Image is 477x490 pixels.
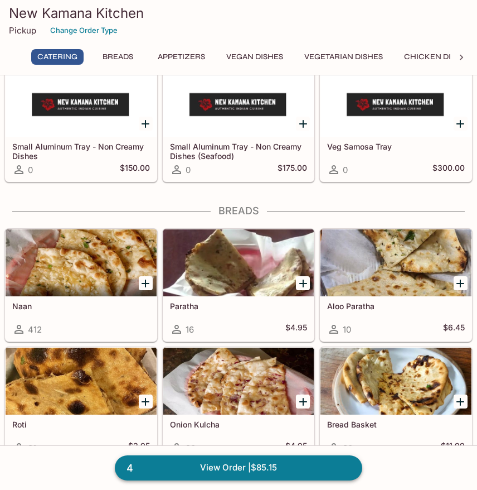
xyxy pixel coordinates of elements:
[5,229,157,342] a: Naan412
[139,117,153,131] button: Add Small Aluminum Tray - Non Creamy Dishes
[320,70,471,137] div: Veg Samosa Tray
[320,229,472,342] a: Aloo Paratha10$6.45
[327,301,465,311] h5: Aloo Paratha
[320,348,471,415] div: Bread Basket
[398,49,477,65] button: Chicken Dishes
[115,455,362,480] a: 4View Order |$85.15
[320,69,472,182] a: Veg Samosa Tray0$300.00
[9,25,36,36] p: Pickup
[320,229,471,296] div: Aloo Paratha
[443,323,465,336] h5: $6.45
[152,49,211,65] button: Appetizers
[163,348,314,415] div: Onion Kulcha
[441,441,465,454] h5: $11.99
[163,347,315,460] a: Onion Kulcha20$4.95
[170,420,308,429] h5: Onion Kulcha
[278,163,307,176] h5: $175.00
[28,324,42,335] span: 412
[186,165,191,175] span: 0
[454,276,468,290] button: Add Aloo Paratha
[6,229,157,296] div: Naan
[6,70,157,137] div: Small Aluminum Tray - Non Creamy Dishes
[296,395,310,409] button: Add Onion Kulcha
[296,117,310,131] button: Add Small Aluminum Tray - Non Creamy Dishes (Seafood)
[220,49,289,65] button: Vegan Dishes
[320,347,472,460] a: Bread Basket30$11.99
[343,324,351,335] span: 10
[5,69,157,182] a: Small Aluminum Tray - Non Creamy Dishes0$150.00
[454,117,468,131] button: Add Veg Samosa Tray
[120,460,140,476] span: 4
[45,22,123,39] button: Change Order Type
[9,4,468,22] h3: New Kamana Kitchen
[170,142,308,160] h5: Small Aluminum Tray - Non Creamy Dishes (Seafood)
[163,229,314,296] div: Paratha
[454,395,468,409] button: Add Bread Basket
[6,348,157,415] div: Roti
[12,420,150,429] h5: Roti
[285,441,307,454] h5: $4.95
[12,142,150,160] h5: Small Aluminum Tray - Non Creamy Dishes
[296,276,310,290] button: Add Paratha
[28,165,33,175] span: 0
[163,69,315,182] a: Small Aluminum Tray - Non Creamy Dishes (Seafood)0$175.00
[285,323,307,336] h5: $4.95
[128,441,150,454] h5: $3.95
[186,324,194,335] span: 16
[343,165,348,175] span: 0
[93,49,143,65] button: Breads
[327,420,465,429] h5: Bread Basket
[12,301,150,311] h5: Naan
[5,347,157,460] a: Roti21$3.95
[298,49,389,65] button: Vegetarian Dishes
[343,443,353,453] span: 30
[432,163,465,176] h5: $300.00
[139,276,153,290] button: Add Naan
[139,395,153,409] button: Add Roti
[327,142,465,151] h5: Veg Samosa Tray
[4,205,473,217] h4: Breads
[31,49,84,65] button: Catering
[120,163,150,176] h5: $150.00
[163,229,315,342] a: Paratha16$4.95
[163,70,314,137] div: Small Aluminum Tray - Non Creamy Dishes (Seafood)
[170,301,308,311] h5: Paratha
[186,443,196,453] span: 20
[28,443,36,453] span: 21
